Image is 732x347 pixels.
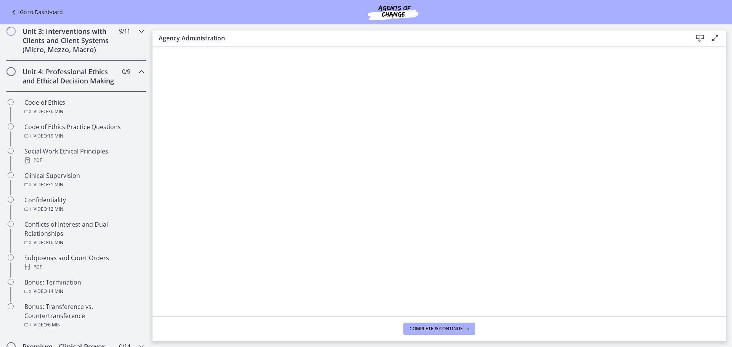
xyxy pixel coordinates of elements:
span: 9 / 11 [119,27,130,36]
h2: Unit 4: Professional Ethics and Ethical Decision Making [22,67,116,85]
div: Video [24,107,143,116]
div: Social Work Ethical Principles [24,147,143,165]
a: Go to Dashboard [9,8,63,17]
h2: Unit 3: Interventions with Clients and Client Systems (Micro, Mezzo, Macro) [22,27,116,54]
div: PDF [24,156,143,165]
button: Complete & continue [403,323,475,335]
div: PDF [24,262,143,272]
span: · 19 min [47,131,63,141]
span: · 14 min [47,287,63,296]
span: · 6 min [47,320,61,329]
div: Subpoenas and Court Orders [24,253,143,272]
div: Video [24,205,143,214]
div: Clinical Supervision [24,171,143,189]
div: Code of Ethics Practice Questions [24,122,143,141]
div: Video [24,320,143,329]
div: Video [24,287,143,296]
img: Agents of Change [347,3,439,21]
span: · 31 min [47,180,63,189]
div: Conflicts of Interest and Dual Relationships [24,220,143,247]
div: Video [24,180,143,189]
div: Video [24,238,143,247]
span: · 36 min [47,107,63,116]
div: Bonus: Termination [24,278,143,296]
span: 0 / 9 [122,67,130,76]
div: Video [24,131,143,141]
div: Confidentiality [24,195,143,214]
div: Bonus: Transference vs. Countertransference [24,302,143,329]
span: · 16 min [47,238,63,247]
h3: Agency Administration [159,34,680,43]
span: Complete & continue [409,326,463,332]
span: · 12 min [47,205,63,214]
div: Code of Ethics [24,98,143,116]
